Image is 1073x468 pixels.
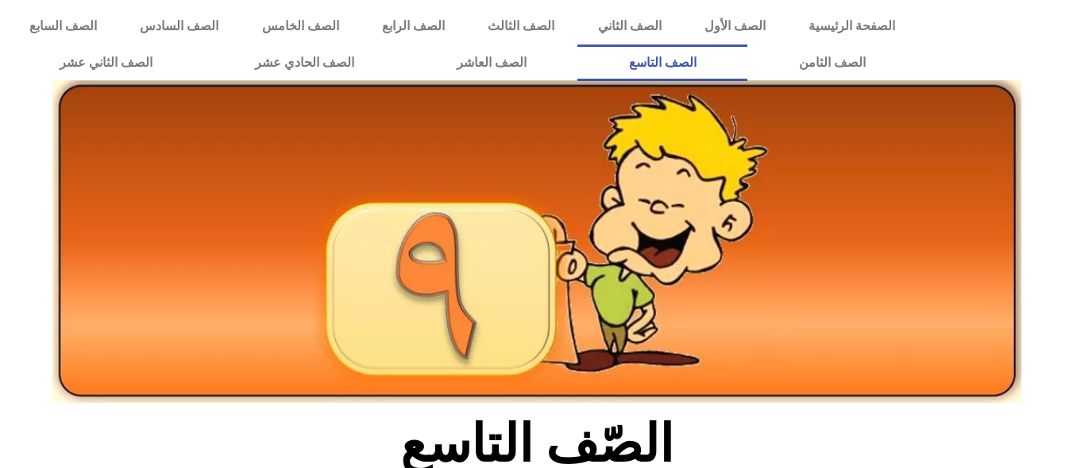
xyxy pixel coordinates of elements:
a: الصف الخامس [241,8,361,44]
a: الصف الحادي عشر [203,44,405,81]
a: الصفحة الرئيسية [787,8,917,44]
a: الصف الثالث [466,8,576,44]
a: الصف الأول [683,8,787,44]
a: الصف السابع [8,8,118,44]
a: الصف التاسع [577,44,747,81]
a: الصف الثاني عشر [8,44,203,81]
a: الصف الرابع [361,8,466,44]
a: الصف الثاني [577,8,683,44]
a: الصف العاشر [405,44,577,81]
a: الصف الثامن [747,44,917,81]
a: الصف السادس [118,8,240,44]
